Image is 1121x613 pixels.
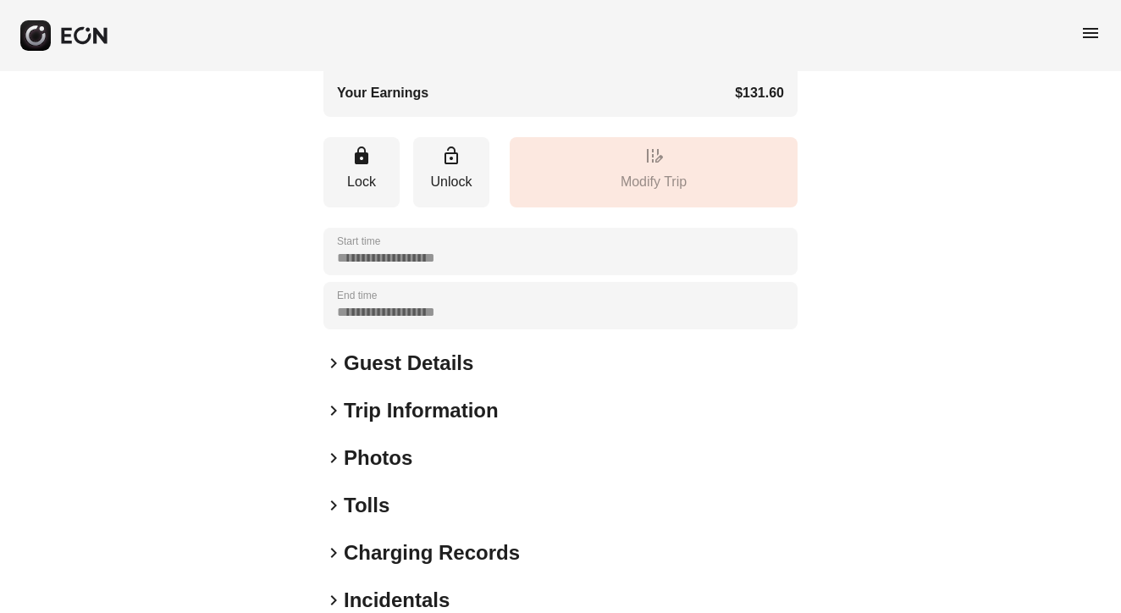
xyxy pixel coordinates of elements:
[351,146,372,166] span: lock
[323,448,344,468] span: keyboard_arrow_right
[344,397,499,424] h2: Trip Information
[1080,23,1101,43] span: menu
[323,495,344,516] span: keyboard_arrow_right
[735,83,784,103] span: $131.60
[344,350,473,377] h2: Guest Details
[323,137,400,207] button: Lock
[323,543,344,563] span: keyboard_arrow_right
[344,445,412,472] h2: Photos
[422,172,481,192] p: Unlock
[332,172,391,192] p: Lock
[344,539,520,566] h2: Charging Records
[323,400,344,421] span: keyboard_arrow_right
[344,492,389,519] h2: Tolls
[441,146,461,166] span: lock_open
[413,137,489,207] button: Unlock
[323,590,344,610] span: keyboard_arrow_right
[337,83,428,103] span: Your Earnings
[323,353,344,373] span: keyboard_arrow_right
